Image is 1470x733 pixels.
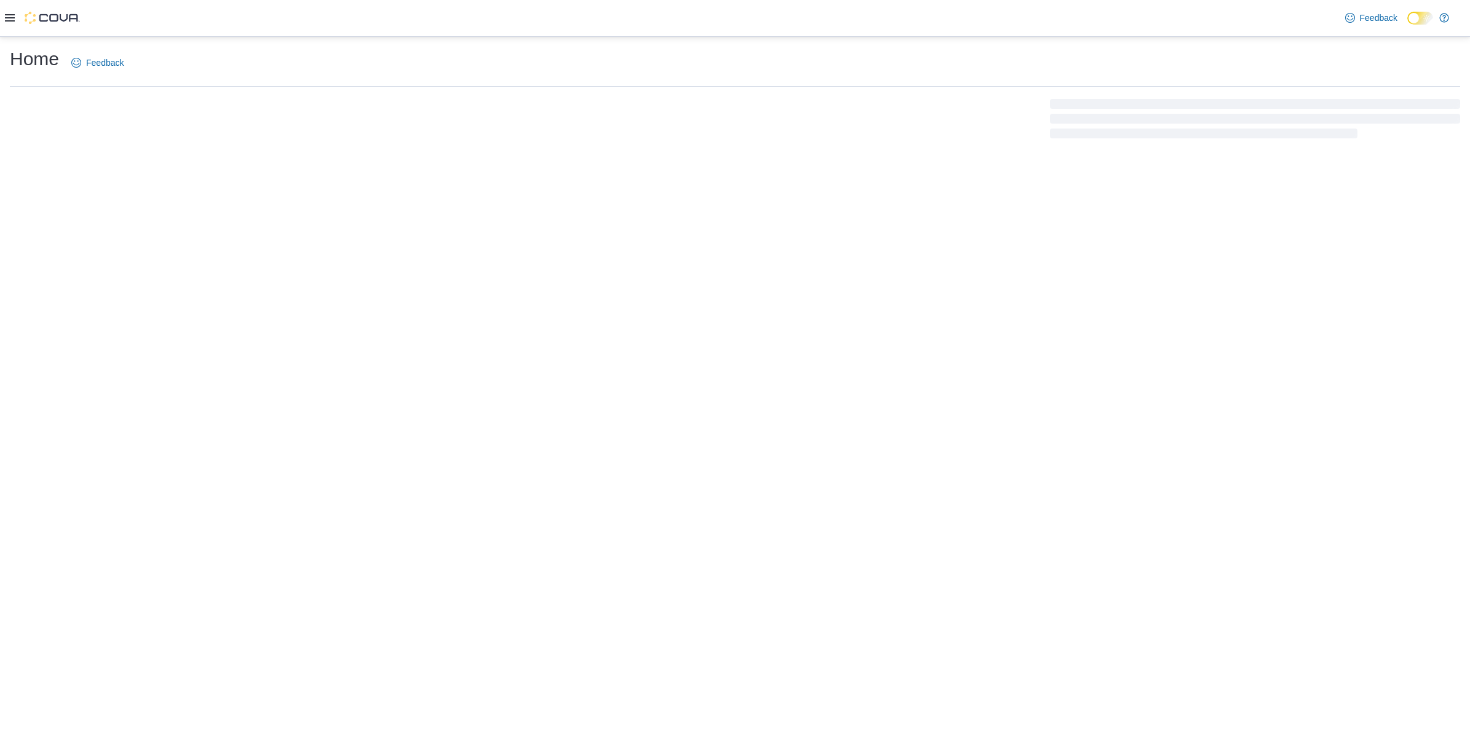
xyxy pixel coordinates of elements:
[10,47,59,71] h1: Home
[25,12,80,24] img: Cova
[1360,12,1397,24] span: Feedback
[1407,12,1433,25] input: Dark Mode
[1050,101,1460,141] span: Loading
[66,50,129,75] a: Feedback
[1340,6,1402,30] a: Feedback
[86,57,124,69] span: Feedback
